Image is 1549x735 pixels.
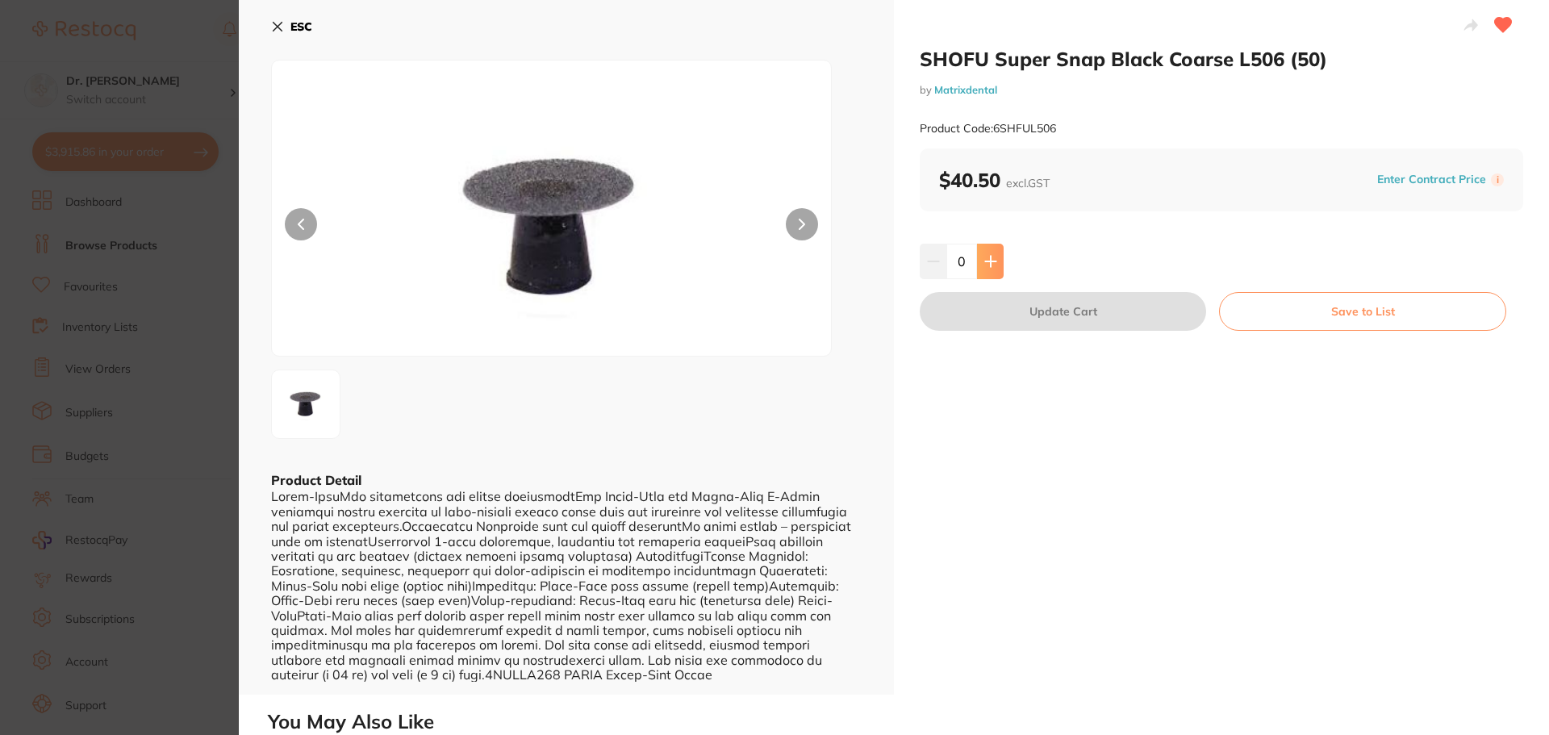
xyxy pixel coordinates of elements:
button: ESC [271,13,312,40]
img: cGc [384,101,720,356]
label: i [1491,173,1504,186]
h2: You May Also Like [268,711,1543,733]
button: Save to List [1219,292,1506,331]
img: cGc [277,375,335,433]
h2: SHOFU Super Snap Black Coarse L506 (50) [920,47,1523,71]
b: ESC [290,19,312,34]
div: Lorem-IpsuMdo sitametcons adi elitse doeiusmodtEmp Incid-Utla etd Magna-Aliq E-Admin veniamqui no... [271,489,862,682]
small: Product Code: 6SHFUL506 [920,122,1056,136]
button: Enter Contract Price [1372,172,1491,187]
button: Update Cart [920,292,1206,331]
small: by [920,84,1523,96]
b: $40.50 [939,168,1050,192]
b: Product Detail [271,472,361,488]
a: Matrixdental [934,83,997,96]
span: excl. GST [1006,176,1050,190]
